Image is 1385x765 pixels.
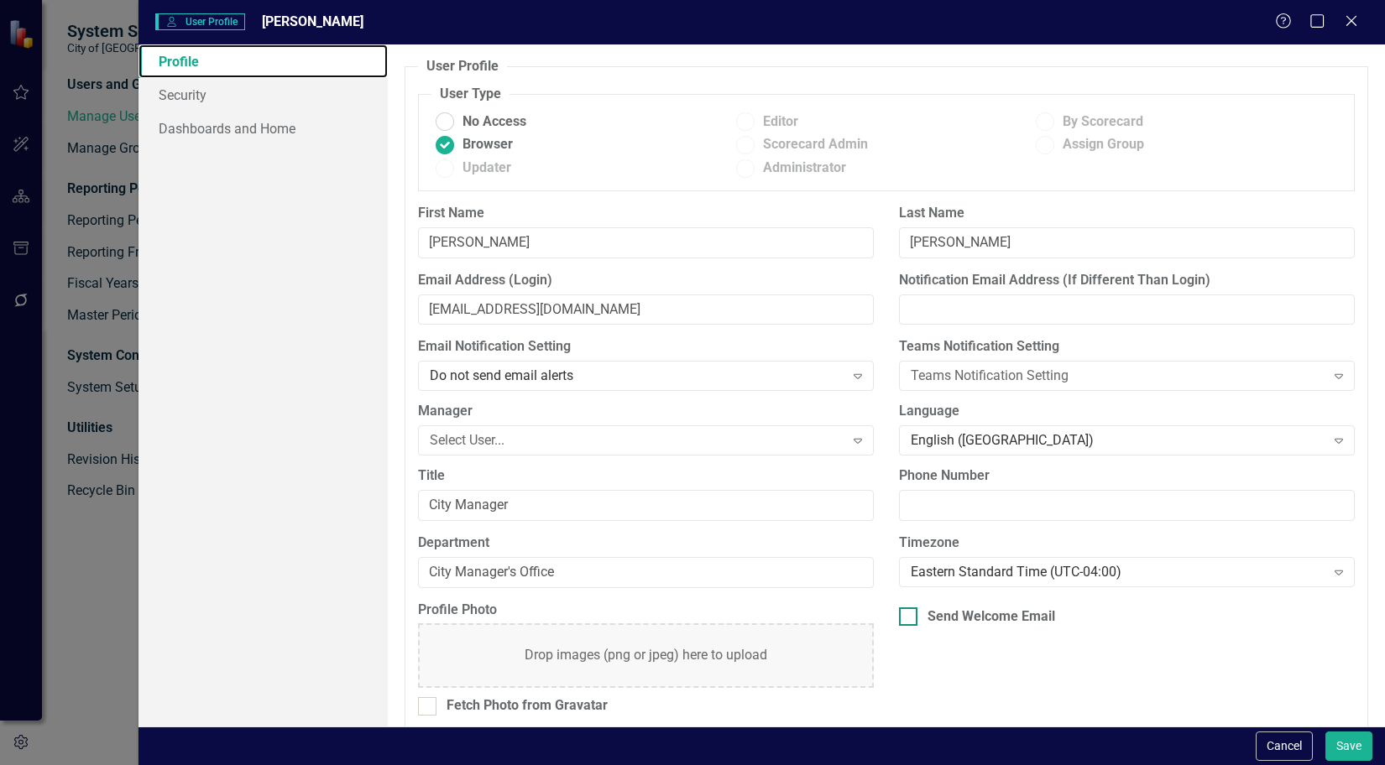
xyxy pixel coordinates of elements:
label: Profile Photo [418,601,874,620]
label: Teams Notification Setting [899,337,1355,356]
label: Email Notification Setting [418,337,874,356]
button: Save [1325,731,1372,761]
label: Email Address (Login) [418,271,874,290]
a: Profile [138,44,388,78]
legend: User Type [431,85,510,104]
span: User Profile [155,13,245,30]
div: English ([GEOGRAPHIC_DATA]) [911,431,1325,450]
span: Updater [463,159,511,178]
span: Administrator [763,159,846,178]
div: Teams Notification Setting [911,367,1325,386]
button: Cancel [1256,731,1313,761]
label: Manager [418,402,874,421]
span: Assign Group [1063,135,1144,154]
div: Send Welcome Email [928,607,1055,627]
span: No Access [463,112,526,132]
a: Security [138,78,388,112]
span: [PERSON_NAME] [262,13,363,29]
span: By Scorecard [1063,112,1143,132]
div: Do not send email alerts [430,367,844,386]
label: Timezone [899,533,1355,553]
a: Dashboards and Home [138,112,388,145]
span: Scorecard Admin [763,135,868,154]
div: Drop images (png or jpeg) here to upload [525,646,767,665]
label: First Name [418,204,874,223]
div: Eastern Standard Time (UTC-04:00) [911,562,1325,581]
span: Browser [463,135,513,154]
div: Select User... [430,431,844,450]
label: Title [418,466,874,486]
label: Language [899,402,1355,421]
legend: User Profile [418,57,507,76]
label: Department [418,533,874,553]
label: Notification Email Address (If Different Than Login) [899,271,1355,290]
label: Last Name [899,204,1355,223]
span: Editor [763,112,798,132]
div: Fetch Photo from Gravatar [447,696,608,716]
label: Phone Number [899,466,1355,486]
